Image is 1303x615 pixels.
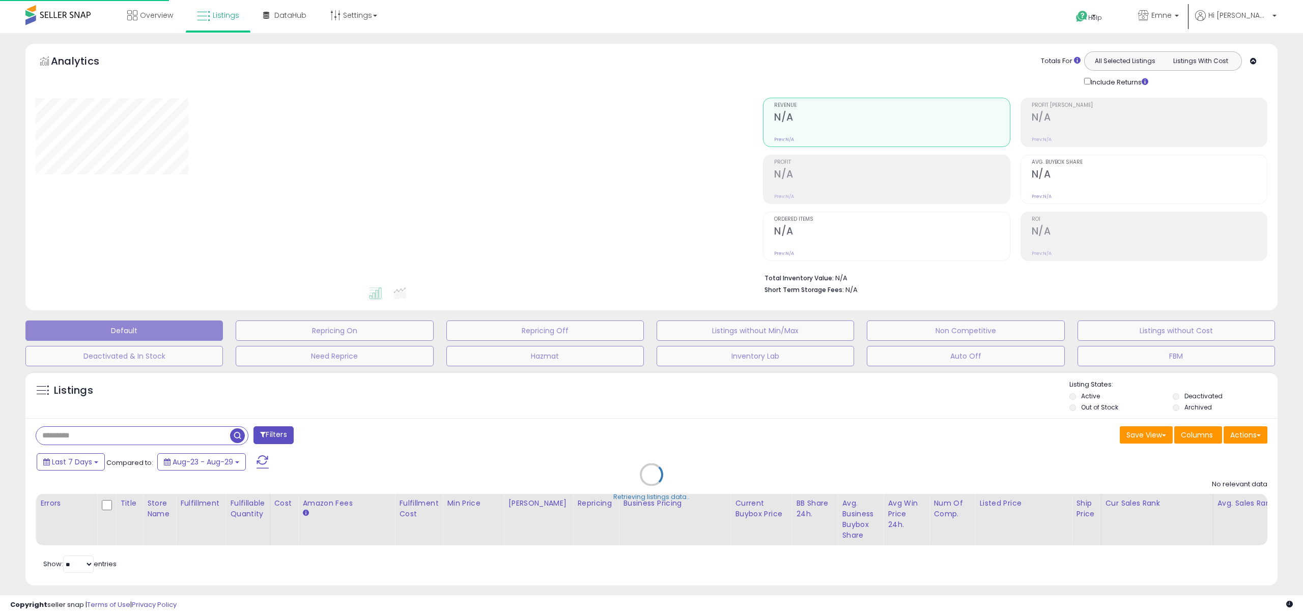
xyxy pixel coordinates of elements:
[764,274,834,282] b: Total Inventory Value:
[1041,56,1081,66] div: Totals For
[774,225,1009,239] h2: N/A
[613,492,690,502] div: Retrieving listings data..
[1151,10,1172,20] span: Emne
[1078,346,1275,366] button: FBM
[1032,136,1052,142] small: Prev: N/A
[10,600,177,610] div: seller snap | |
[446,346,644,366] button: Hazmat
[1088,13,1102,22] span: Help
[87,600,130,609] a: Terms of Use
[774,136,794,142] small: Prev: N/A
[774,193,794,199] small: Prev: N/A
[1032,217,1267,222] span: ROI
[1032,250,1052,256] small: Prev: N/A
[845,285,858,295] span: N/A
[236,346,433,366] button: Need Reprice
[1032,168,1267,182] h2: N/A
[1032,225,1267,239] h2: N/A
[51,54,119,71] h5: Analytics
[1087,54,1163,68] button: All Selected Listings
[1075,10,1088,23] i: Get Help
[446,320,644,341] button: Repricing Off
[1078,320,1275,341] button: Listings without Cost
[867,346,1064,366] button: Auto Off
[1163,54,1238,68] button: Listings With Cost
[1032,111,1267,125] h2: N/A
[1068,3,1122,33] a: Help
[764,271,1260,283] li: N/A
[1208,10,1269,20] span: Hi [PERSON_NAME]
[25,320,223,341] button: Default
[774,168,1009,182] h2: N/A
[10,600,47,609] strong: Copyright
[867,320,1064,341] button: Non Competitive
[774,160,1009,165] span: Profit
[1032,160,1267,165] span: Avg. Buybox Share
[774,103,1009,108] span: Revenue
[1032,193,1052,199] small: Prev: N/A
[774,250,794,256] small: Prev: N/A
[274,10,306,20] span: DataHub
[25,346,223,366] button: Deactivated & In Stock
[764,285,844,294] b: Short Term Storage Fees:
[774,217,1009,222] span: Ordered Items
[1077,76,1160,87] div: Include Returns
[657,320,854,341] button: Listings without Min/Max
[132,600,177,609] a: Privacy Policy
[140,10,173,20] span: Overview
[657,346,854,366] button: Inventory Lab
[236,320,433,341] button: Repricing On
[213,10,239,20] span: Listings
[1195,10,1277,33] a: Hi [PERSON_NAME]
[1032,103,1267,108] span: Profit [PERSON_NAME]
[774,111,1009,125] h2: N/A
